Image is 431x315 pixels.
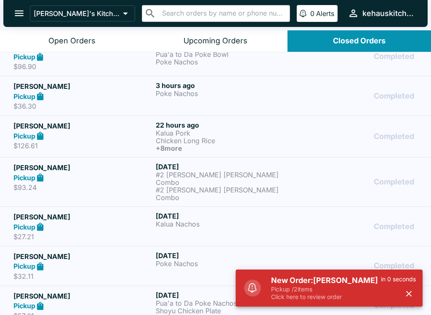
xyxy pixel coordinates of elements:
h6: 3 hours ago [156,81,295,90]
p: [PERSON_NAME]'s Kitchen [34,9,120,18]
p: Shoyu Chicken Plate [156,307,295,315]
h6: [DATE] [156,251,295,260]
button: [PERSON_NAME]'s Kitchen [30,5,135,21]
div: Upcoming Orders [184,36,247,46]
p: Pickup / 2 items [271,286,381,293]
p: Poke Nachos [156,90,295,97]
p: Pua'a to Da Poke Bowl [156,51,295,58]
h5: New Order: [PERSON_NAME] [271,275,381,286]
button: open drawer [8,3,30,24]
p: Poke Nachos [156,58,295,66]
p: #2 [PERSON_NAME] [PERSON_NAME] Combo [156,186,295,201]
strong: Pickup [13,223,35,231]
p: Chicken Long Rice [156,137,295,144]
div: kehauskitchen [362,8,414,19]
p: $36.30 [13,102,152,110]
p: Click here to review order [271,293,381,301]
strong: Pickup [13,92,35,101]
strong: Pickup [13,53,35,61]
h6: [DATE] [156,163,295,171]
p: Alerts [316,9,334,18]
p: Kalua Pork [156,129,295,137]
h6: + 8 more [156,144,295,152]
p: Kalua Nachos [156,220,295,228]
h6: [DATE] [156,212,295,220]
strong: Pickup [13,262,35,270]
p: #2 [PERSON_NAME] [PERSON_NAME] Combo [156,171,295,186]
h5: [PERSON_NAME] [13,163,152,173]
h5: [PERSON_NAME] [13,251,152,262]
div: Open Orders [48,36,96,46]
p: in 0 seconds [381,275,416,283]
input: Search orders by name or phone number [160,8,286,19]
div: Closed Orders [333,36,386,46]
p: Pua'a to Da Poke Nachos [156,299,295,307]
p: $96.90 [13,62,152,71]
p: $126.61 [13,141,152,150]
h5: [PERSON_NAME] [13,212,152,222]
h6: [DATE] [156,291,295,299]
h6: 22 hours ago [156,121,295,129]
p: $93.24 [13,183,152,192]
p: $32.11 [13,272,152,280]
p: Poke Nachos [156,260,295,267]
strong: Pickup [13,302,35,310]
h5: [PERSON_NAME] [13,81,152,91]
p: 0 [310,9,314,18]
p: $27.21 [13,232,152,241]
strong: Pickup [13,174,35,182]
strong: Pickup [13,132,35,140]
h5: [PERSON_NAME] [13,291,152,301]
h5: [PERSON_NAME] [13,121,152,131]
button: kehauskitchen [344,4,418,22]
